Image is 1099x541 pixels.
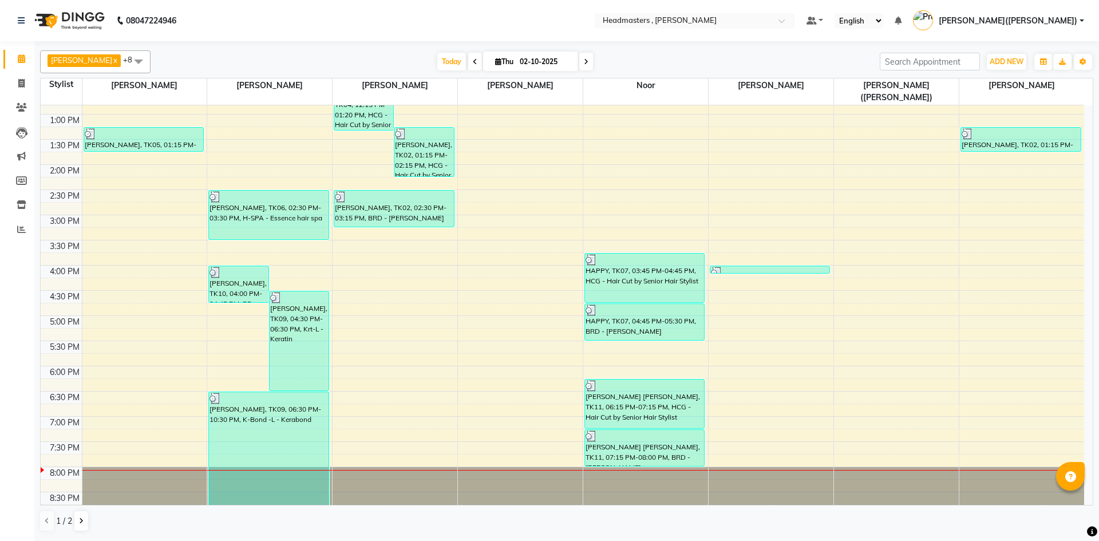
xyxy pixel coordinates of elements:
[48,467,82,479] div: 8:00 PM
[123,55,141,64] span: +8
[394,128,453,176] div: [PERSON_NAME], TK02, 01:15 PM-02:15 PM, HCG - Hair Cut by Senior Hair Stylist
[48,240,82,252] div: 3:30 PM
[710,266,829,273] div: [PERSON_NAME], TK08, 04:00 PM-04:05 PM, TH-UL - [GEOGRAPHIC_DATA]
[48,140,82,152] div: 1:30 PM
[959,78,1084,93] span: [PERSON_NAME]
[48,392,82,404] div: 6:30 PM
[48,316,82,328] div: 5:00 PM
[333,78,457,93] span: [PERSON_NAME]
[84,128,203,151] div: [PERSON_NAME], TK05, 01:15 PM-01:45 PM, PBA - Pre-Bridal Advance
[209,266,268,302] div: [PERSON_NAME], TK10, 04:00 PM-04:45 PM, BD - Blow dry
[334,191,453,227] div: [PERSON_NAME], TK02, 02:30 PM-03:15 PM, BRD - [PERSON_NAME]
[585,380,704,428] div: [PERSON_NAME] [PERSON_NAME], TK11, 06:15 PM-07:15 PM, HCG - Hair Cut by Senior Hair Stylist
[709,78,833,93] span: [PERSON_NAME]
[48,341,82,353] div: 5:30 PM
[48,114,82,127] div: 1:00 PM
[48,291,82,303] div: 4:30 PM
[82,78,207,93] span: [PERSON_NAME]
[913,10,933,30] img: Pramod gupta(shaurya)
[56,515,72,527] span: 1 / 2
[583,78,708,93] span: Noor
[834,78,959,105] span: [PERSON_NAME]([PERSON_NAME])
[458,78,583,93] span: [PERSON_NAME]
[48,215,82,227] div: 3:00 PM
[437,53,466,70] span: Today
[112,56,117,65] a: x
[48,492,82,504] div: 8:30 PM
[51,56,112,65] span: [PERSON_NAME]
[48,266,82,278] div: 4:00 PM
[270,291,329,390] div: [PERSON_NAME], TK09, 04:30 PM-06:30 PM, Krt-L - Keratin
[48,417,82,429] div: 7:00 PM
[126,5,176,37] b: 08047224946
[29,5,108,37] img: logo
[209,392,328,516] div: [PERSON_NAME], TK09, 06:30 PM-10:30 PM, K-Bond -L - Kerabond
[48,366,82,378] div: 6:00 PM
[585,304,704,340] div: HAPPY, TK07, 04:45 PM-05:30 PM, BRD - [PERSON_NAME]
[492,57,516,66] span: Thu
[585,430,704,466] div: [PERSON_NAME] [PERSON_NAME], TK11, 07:15 PM-08:00 PM, BRD - [PERSON_NAME]
[961,128,1081,151] div: [PERSON_NAME], TK02, 01:15 PM-01:45 PM, BRD-clre - [PERSON_NAME] Color Essensity
[516,53,574,70] input: 2025-10-02
[880,53,980,70] input: Search Appointment
[41,78,82,90] div: Stylist
[48,442,82,454] div: 7:30 PM
[939,15,1077,27] span: [PERSON_NAME]([PERSON_NAME])
[48,190,82,202] div: 2:30 PM
[585,254,704,302] div: HAPPY, TK07, 03:45 PM-04:45 PM, HCG - Hair Cut by Senior Hair Stylist
[990,57,1023,66] span: ADD NEW
[987,54,1026,70] button: ADD NEW
[48,165,82,177] div: 2:00 PM
[207,78,332,93] span: [PERSON_NAME]
[209,191,328,239] div: [PERSON_NAME], TK06, 02:30 PM-03:30 PM, H-SPA - Essence hair spa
